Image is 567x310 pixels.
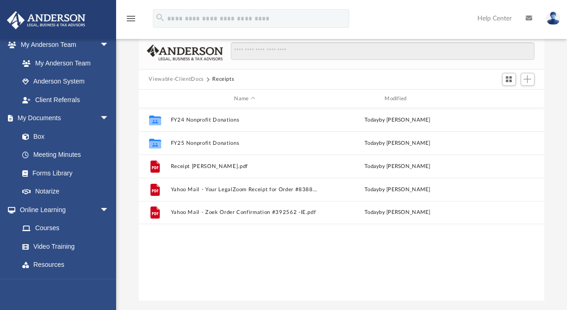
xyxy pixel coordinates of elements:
[7,200,118,219] a: Online Learningarrow_drop_down
[13,90,118,109] a: Client Referrals
[155,13,165,23] i: search
[170,210,319,216] button: Yahoo Mail - Zoek Order Confirmation #392562 -IE.pdf
[364,141,378,146] span: today
[364,117,378,123] span: today
[139,108,545,300] div: grid
[502,73,516,86] button: Switch to Grid View
[13,256,118,274] a: Resources
[13,164,114,182] a: Forms Library
[7,109,118,128] a: My Documentsarrow_drop_down
[149,75,203,84] button: Viewable-ClientDocs
[170,117,319,123] button: FY24 Nonprofit Donations
[170,163,319,169] button: Receipt [PERSON_NAME].pdf
[323,209,471,217] div: by [PERSON_NAME]
[7,274,123,292] a: Billingarrow_drop_down
[323,162,471,171] div: by [PERSON_NAME]
[364,164,378,169] span: today
[13,72,118,91] a: Anderson System
[364,187,378,192] span: today
[100,200,118,220] span: arrow_drop_down
[100,36,118,55] span: arrow_drop_down
[546,12,560,25] img: User Pic
[323,95,471,103] div: Modified
[231,42,534,60] input: Search files and folders
[476,95,541,103] div: id
[364,210,378,215] span: today
[4,11,88,29] img: Anderson Advisors Platinum Portal
[170,95,319,103] div: Name
[13,219,118,238] a: Courses
[323,116,471,124] div: by [PERSON_NAME]
[100,274,118,293] span: arrow_drop_down
[13,127,114,146] a: Box
[212,75,234,84] button: Receipts
[170,187,319,193] button: Yahoo Mail - Your LegalZoom Receipt for Order #83884051 -IE.pdf
[13,54,114,72] a: My Anderson Team
[13,182,118,201] a: Notarize
[521,73,534,86] button: Add
[100,109,118,128] span: arrow_drop_down
[170,140,319,146] button: FY25 Nonprofit Donations
[143,95,166,103] div: id
[323,186,471,194] div: by [PERSON_NAME]
[13,146,118,164] a: Meeting Minutes
[125,13,137,24] i: menu
[13,237,114,256] a: Video Training
[323,139,471,148] div: by [PERSON_NAME]
[125,18,137,24] a: menu
[7,36,118,54] a: My Anderson Teamarrow_drop_down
